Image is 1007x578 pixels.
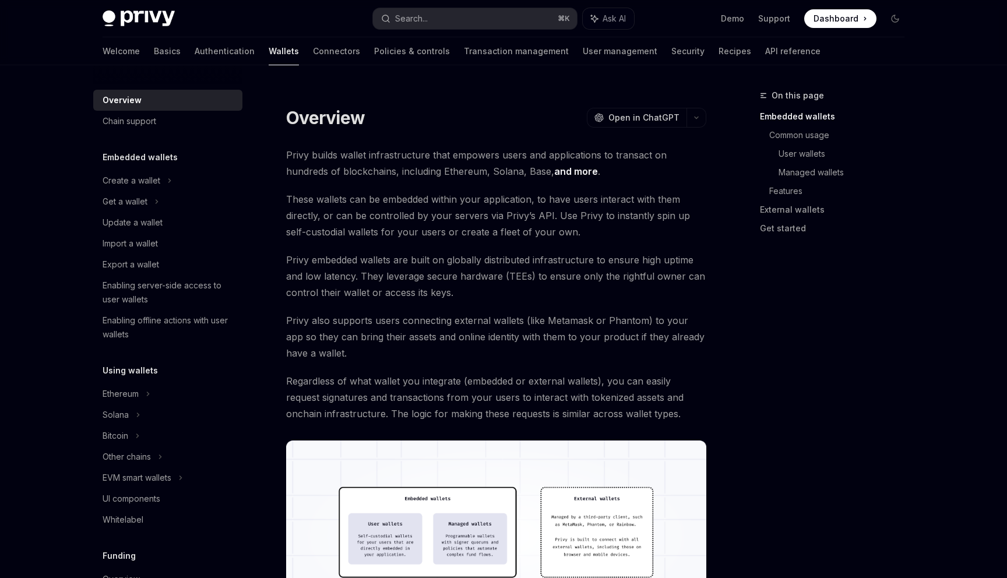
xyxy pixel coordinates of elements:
div: Get a wallet [103,195,147,209]
span: Ask AI [603,13,626,24]
span: Open in ChatGPT [608,112,679,124]
a: UI components [93,488,242,509]
a: Policies & controls [374,37,450,65]
span: Privy embedded wallets are built on globally distributed infrastructure to ensure high uptime and... [286,252,706,301]
div: Search... [395,12,428,26]
div: Other chains [103,450,151,464]
a: User management [583,37,657,65]
a: Chain support [93,111,242,132]
div: Update a wallet [103,216,163,230]
div: Create a wallet [103,174,160,188]
h5: Embedded wallets [103,150,178,164]
div: EVM smart wallets [103,471,171,485]
a: Security [671,37,705,65]
a: Import a wallet [93,233,242,254]
a: Get started [760,219,914,238]
a: Managed wallets [779,163,914,182]
a: Overview [93,90,242,111]
a: Recipes [719,37,751,65]
a: Features [769,182,914,200]
a: Enabling server-side access to user wallets [93,275,242,310]
button: Ask AI [583,8,634,29]
a: Update a wallet [93,212,242,233]
a: Support [758,13,790,24]
span: Dashboard [814,13,858,24]
a: Connectors [313,37,360,65]
span: ⌘ K [558,14,570,23]
a: Authentication [195,37,255,65]
div: Enabling offline actions with user wallets [103,313,235,341]
a: Basics [154,37,181,65]
div: Chain support [103,114,156,128]
div: Ethereum [103,387,139,401]
h5: Funding [103,549,136,563]
a: Transaction management [464,37,569,65]
span: Privy also supports users connecting external wallets (like Metamask or Phantom) to your app so t... [286,312,706,361]
span: On this page [772,89,824,103]
a: Wallets [269,37,299,65]
div: Import a wallet [103,237,158,251]
h5: Using wallets [103,364,158,378]
div: Bitcoin [103,429,128,443]
div: Whitelabel [103,513,143,527]
a: Embedded wallets [760,107,914,126]
span: Regardless of what wallet you integrate (embedded or external wallets), you can easily request si... [286,373,706,422]
a: Demo [721,13,744,24]
div: Export a wallet [103,258,159,272]
button: Open in ChatGPT [587,108,686,128]
div: Overview [103,93,142,107]
a: API reference [765,37,821,65]
a: and more [554,165,598,178]
div: Enabling server-side access to user wallets [103,279,235,306]
span: These wallets can be embedded within your application, to have users interact with them directly,... [286,191,706,240]
button: Toggle dark mode [886,9,904,28]
a: Whitelabel [93,509,242,530]
a: Welcome [103,37,140,65]
div: UI components [103,492,160,506]
img: dark logo [103,10,175,27]
a: External wallets [760,200,914,219]
h1: Overview [286,107,365,128]
span: Privy builds wallet infrastructure that empowers users and applications to transact on hundreds o... [286,147,706,179]
div: Solana [103,408,129,422]
a: Common usage [769,126,914,144]
a: User wallets [779,144,914,163]
a: Dashboard [804,9,876,28]
button: Search...⌘K [373,8,577,29]
a: Export a wallet [93,254,242,275]
a: Enabling offline actions with user wallets [93,310,242,345]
